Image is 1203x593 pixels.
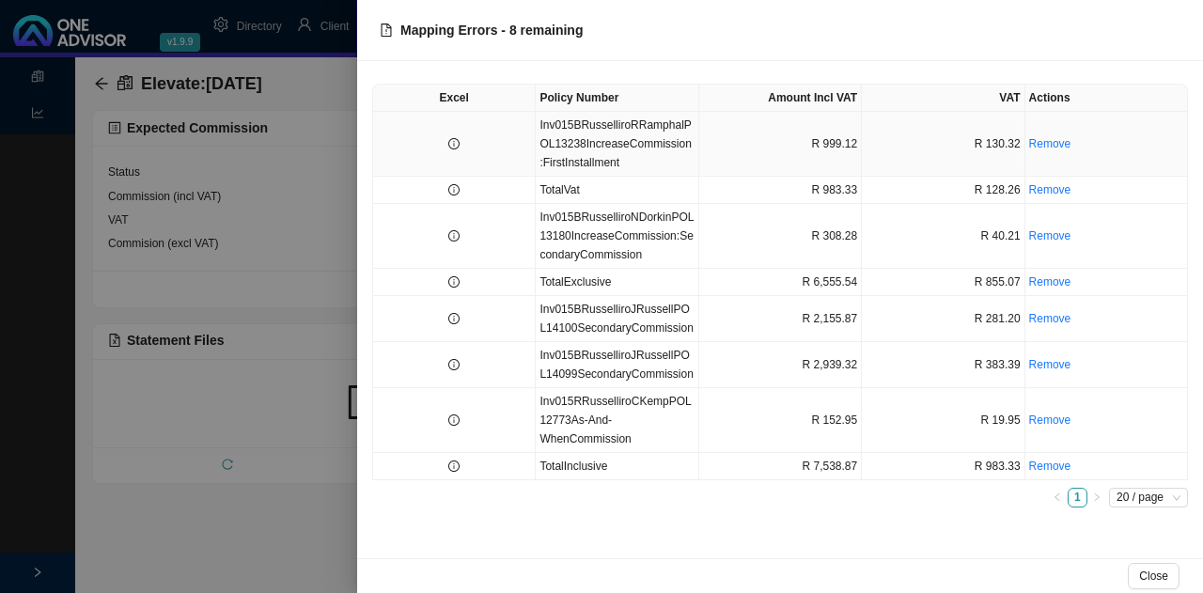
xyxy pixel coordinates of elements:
span: info-circle [448,460,460,472]
a: Remove [1029,275,1071,289]
td: R 983.33 [862,453,1024,480]
td: R 2,939.32 [699,342,862,388]
td: Inv015BRusselliroJRussellPOL14099SecondaryCommission [536,342,698,388]
th: VAT [862,85,1024,112]
a: Remove [1029,358,1071,371]
td: Inv015BRusselliroNDorkinPOL13180IncreaseCommission:SecondaryCommission [536,204,698,269]
td: R 983.33 [699,177,862,204]
span: 20 / page [1117,489,1180,507]
th: Amount Incl VAT [699,85,862,112]
td: R 383.39 [862,342,1024,388]
span: info-circle [448,414,460,426]
span: Close [1139,567,1168,585]
td: R 6,555.54 [699,269,862,296]
td: TotalInclusive [536,453,698,480]
button: right [1087,488,1107,507]
button: Close [1128,563,1180,589]
td: TotalExclusive [536,269,698,296]
a: Remove [1029,229,1071,242]
li: Previous Page [1048,488,1068,507]
td: R 2,155.87 [699,296,862,342]
button: left [1048,488,1068,507]
a: Remove [1029,460,1071,473]
span: info-circle [448,276,460,288]
td: R 7,538.87 [699,453,862,480]
li: Next Page [1087,488,1107,507]
td: R 308.28 [699,204,862,269]
td: R 128.26 [862,177,1024,204]
th: Actions [1025,85,1188,112]
td: R 999.12 [699,112,862,177]
li: 1 [1068,488,1087,507]
span: file-exclamation [380,23,393,37]
td: TotalVat [536,177,698,204]
span: info-circle [448,184,460,195]
th: Excel [373,85,536,112]
td: R 40.21 [862,204,1024,269]
td: Inv015RRusselliroCKempPOL12773As-And-WhenCommission [536,388,698,453]
td: R 130.32 [862,112,1024,177]
span: right [1092,492,1101,502]
span: info-circle [448,230,460,242]
td: R 152.95 [699,388,862,453]
td: Inv015BRusselliroRRamphalPOL13238IncreaseCommission:FirstInstallment [536,112,698,177]
th: Policy Number [536,85,698,112]
a: 1 [1069,489,1086,507]
a: Remove [1029,183,1071,196]
span: info-circle [448,138,460,149]
a: Remove [1029,414,1071,427]
span: info-circle [448,359,460,370]
span: Mapping Errors - 8 remaining [400,23,583,38]
td: R 19.95 [862,388,1024,453]
span: info-circle [448,313,460,324]
td: Inv015BRusselliroJRussellPOL14100SecondaryCommission [536,296,698,342]
span: left [1053,492,1062,502]
td: R 855.07 [862,269,1024,296]
div: Page Size [1109,488,1188,507]
a: Remove [1029,312,1071,325]
a: Remove [1029,137,1071,150]
td: R 281.20 [862,296,1024,342]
